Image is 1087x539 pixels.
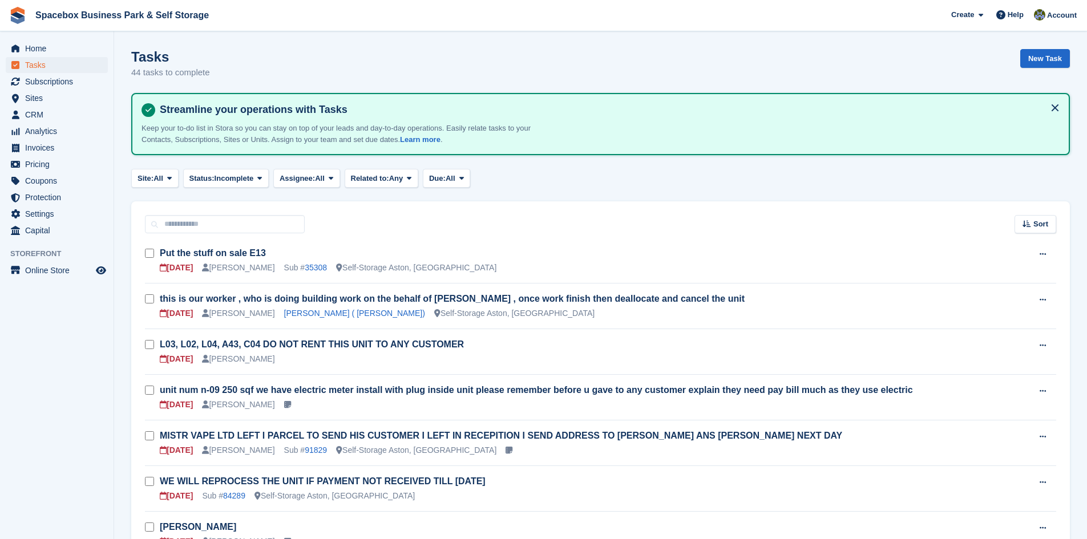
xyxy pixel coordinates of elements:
[215,173,254,184] span: Incomplete
[160,353,193,365] div: [DATE]
[153,173,163,184] span: All
[202,399,274,411] div: [PERSON_NAME]
[351,173,389,184] span: Related to:
[202,307,274,319] div: [PERSON_NAME]
[160,294,745,303] a: this is our worker , who is doing building work on the behalf of [PERSON_NAME] , once work finish...
[429,173,446,184] span: Due:
[160,307,193,319] div: [DATE]
[305,445,327,455] a: 91829
[160,476,486,486] a: WE WILL REPROCESS THE UNIT IF PAYMENT NOT RECEIVED TILL [DATE]
[336,444,496,456] div: Self-Storage Aston, [GEOGRAPHIC_DATA]
[202,444,274,456] div: [PERSON_NAME]
[10,248,114,260] span: Storefront
[160,431,842,440] a: MISTR VAPE LTD LEFT I PARCEL TO SEND HIS CUSTOMER I LEFT IN RECEPITION I SEND ADDRESS TO [PERSON_...
[160,262,193,274] div: [DATE]
[202,353,274,365] div: [PERSON_NAME]
[9,7,26,24] img: stora-icon-8386f47178a22dfd0bd8f6a31ec36ba5ce8667c1dd55bd0f319d3a0aa187defe.svg
[315,173,325,184] span: All
[25,189,94,205] span: Protection
[94,264,108,277] a: Preview store
[1033,218,1048,230] span: Sort
[131,49,210,64] h1: Tasks
[160,399,193,411] div: [DATE]
[1020,49,1070,68] a: New Task
[160,490,193,502] div: [DATE]
[160,339,464,349] a: L03, L02, L04, A43, C04 DO NOT RENT THIS UNIT TO ANY CUSTOMER
[6,123,108,139] a: menu
[160,248,266,258] a: Put the stuff on sale E13
[6,40,108,56] a: menu
[223,491,245,500] a: 84289
[434,307,595,319] div: Self-Storage Aston, [GEOGRAPHIC_DATA]
[160,444,193,456] div: [DATE]
[25,74,94,90] span: Subscriptions
[305,263,327,272] a: 35308
[423,169,470,188] button: Due: All
[142,123,541,145] p: Keep your to-do list in Stora so you can stay on top of your leads and day-to-day operations. Eas...
[1047,10,1077,21] span: Account
[1034,9,1045,21] img: sahil
[6,189,108,205] a: menu
[284,309,425,318] a: [PERSON_NAME] ( [PERSON_NAME])
[6,173,108,189] a: menu
[6,57,108,73] a: menu
[6,206,108,222] a: menu
[25,107,94,123] span: CRM
[6,74,108,90] a: menu
[25,40,94,56] span: Home
[336,262,496,274] div: Self-Storage Aston, [GEOGRAPHIC_DATA]
[25,57,94,73] span: Tasks
[6,90,108,106] a: menu
[6,156,108,172] a: menu
[25,156,94,172] span: Pricing
[25,173,94,189] span: Coupons
[25,222,94,238] span: Capital
[1008,9,1024,21] span: Help
[25,262,94,278] span: Online Store
[6,222,108,238] a: menu
[6,140,108,156] a: menu
[31,6,213,25] a: Spacebox Business Park & Self Storage
[183,169,269,188] button: Status: Incomplete
[189,173,215,184] span: Status:
[951,9,974,21] span: Create
[131,66,210,79] p: 44 tasks to complete
[284,444,328,456] div: Sub #
[254,490,415,502] div: Self-Storage Aston, [GEOGRAPHIC_DATA]
[131,169,179,188] button: Site: All
[446,173,455,184] span: All
[6,262,108,278] a: menu
[25,90,94,106] span: Sites
[202,490,245,502] div: Sub #
[138,173,153,184] span: Site:
[25,140,94,156] span: Invoices
[25,123,94,139] span: Analytics
[400,135,441,144] a: Learn more
[273,169,340,188] button: Assignee: All
[389,173,403,184] span: Any
[345,169,418,188] button: Related to: Any
[160,385,913,395] a: unit num n-09 250 sqf we have electric meter install with plug inside unit please remember before...
[6,107,108,123] a: menu
[25,206,94,222] span: Settings
[160,522,236,532] a: [PERSON_NAME]
[155,103,1060,116] h4: Streamline your operations with Tasks
[202,262,274,274] div: [PERSON_NAME]
[284,262,328,274] div: Sub #
[280,173,315,184] span: Assignee:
